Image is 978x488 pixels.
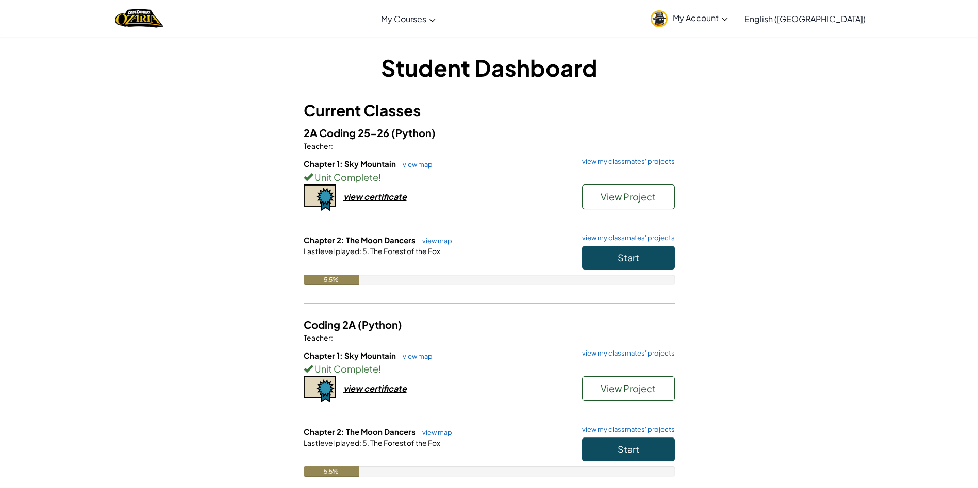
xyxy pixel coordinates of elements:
a: English ([GEOGRAPHIC_DATA]) [739,5,871,32]
span: Chapter 1: Sky Mountain [304,350,397,360]
span: : [331,141,333,150]
a: view map [417,428,452,436]
a: view my classmates' projects [577,350,675,357]
span: ! [378,171,381,183]
a: view map [397,352,433,360]
span: Chapter 2: The Moon Dancers [304,235,417,245]
img: avatar [651,10,668,27]
span: My Account [673,12,728,23]
span: : [359,438,361,447]
span: ! [378,363,381,375]
div: view certificate [343,383,407,394]
span: : [331,333,333,342]
span: 2A Coding 25-26 [304,126,391,139]
span: Teacher [304,333,331,342]
span: Last level played [304,246,359,256]
button: View Project [582,184,675,209]
button: Start [582,246,675,270]
a: Ozaria by CodeCombat logo [115,8,163,29]
span: The Forest of the Fox [369,246,440,256]
a: view map [397,160,433,169]
span: (Python) [358,318,402,331]
button: View Project [582,376,675,401]
span: The Forest of the Fox [369,438,440,447]
span: 5. [361,438,369,447]
span: My Courses [381,13,426,24]
a: view my classmates' projects [577,158,675,165]
span: Teacher [304,141,331,150]
div: 5.5% [304,466,359,477]
img: Home [115,8,163,29]
span: Chapter 2: The Moon Dancers [304,427,417,436]
span: : [359,246,361,256]
span: View Project [601,191,656,203]
h1: Student Dashboard [304,52,675,83]
div: 5.5% [304,275,359,285]
h3: Current Classes [304,99,675,122]
a: view my classmates' projects [577,426,675,433]
span: Chapter 1: Sky Mountain [304,159,397,169]
a: view my classmates' projects [577,234,675,241]
img: certificate-icon.png [304,184,336,211]
span: Last level played [304,438,359,447]
div: view certificate [343,191,407,202]
a: view certificate [304,191,407,202]
span: Coding 2A [304,318,358,331]
span: Start [618,251,639,263]
a: My Account [645,2,733,35]
span: (Python) [391,126,436,139]
a: view certificate [304,383,407,394]
span: English ([GEOGRAPHIC_DATA]) [744,13,866,24]
a: My Courses [376,5,441,32]
img: certificate-icon.png [304,376,336,403]
span: Unit Complete [313,171,378,183]
span: 5. [361,246,369,256]
span: Start [618,443,639,455]
span: View Project [601,382,656,394]
a: view map [417,237,452,245]
span: Unit Complete [313,363,378,375]
button: Start [582,437,675,461]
